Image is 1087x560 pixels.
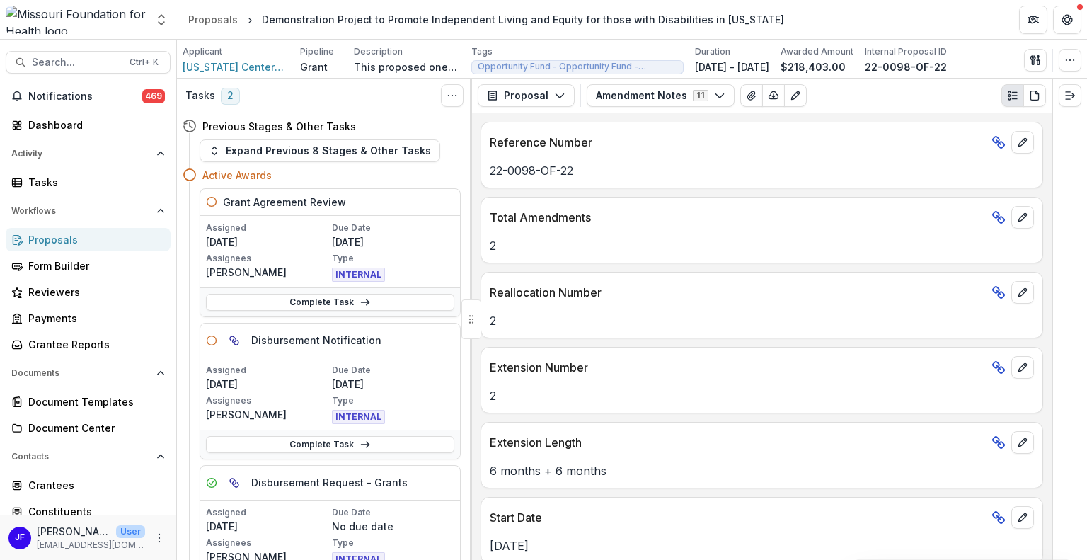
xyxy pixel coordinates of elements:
[28,311,159,326] div: Payments
[28,421,159,435] div: Document Center
[206,265,329,280] p: [PERSON_NAME]
[490,284,986,301] p: Reallocation Number
[490,312,1034,329] p: 2
[202,119,356,134] h4: Previous Stages & Other Tasks
[478,84,575,107] button: Proposal
[6,474,171,497] a: Grantees
[206,519,329,534] p: [DATE]
[332,252,455,265] p: Type
[151,6,171,34] button: Open entity switcher
[6,113,171,137] a: Dashboard
[1011,206,1034,229] button: edit
[490,537,1034,554] p: [DATE]
[206,506,329,519] p: Assigned
[183,59,289,74] a: [US_STATE] Centers For Independent Living
[490,162,1034,179] p: 22-0098-OF-22
[6,254,171,278] a: Form Builder
[6,142,171,165] button: Open Activity
[332,268,385,282] span: INTERNAL
[6,362,171,384] button: Open Documents
[6,171,171,194] a: Tasks
[28,337,159,352] div: Grantee Reports
[28,118,159,132] div: Dashboard
[6,500,171,523] a: Constituents
[478,62,677,72] span: Opportunity Fund - Opportunity Fund - Grants/Contracts
[781,59,846,74] p: $218,403.00
[1011,281,1034,304] button: edit
[142,89,165,103] span: 469
[332,537,455,549] p: Type
[6,307,171,330] a: Payments
[1001,84,1024,107] button: Plaintext view
[865,45,947,58] p: Internal Proposal ID
[1011,506,1034,529] button: edit
[223,472,246,494] button: View dependent tasks
[127,55,161,70] div: Ctrl + K
[332,364,455,377] p: Due Date
[300,59,328,74] p: Grant
[251,475,408,490] h5: Disbursement Request - Grants
[490,434,986,451] p: Extension Length
[206,252,329,265] p: Assignees
[251,333,381,348] h5: Disbursement Notification
[6,85,171,108] button: Notifications469
[865,59,947,74] p: 22-0098-OF-22
[490,134,986,151] p: Reference Number
[206,394,329,407] p: Assignees
[200,139,440,162] button: Expand Previous 8 Stages & Other Tasks
[15,533,25,542] div: Jean Freeman-Crawford
[332,234,455,249] p: [DATE]
[183,45,222,58] p: Applicant
[332,222,455,234] p: Due Date
[116,525,145,538] p: User
[37,524,110,539] p: [PERSON_NAME]
[441,84,464,107] button: Toggle View Cancelled Tasks
[471,45,493,58] p: Tags
[206,377,329,392] p: [DATE]
[332,377,455,392] p: [DATE]
[37,539,145,552] p: [EMAIL_ADDRESS][DOMAIN_NAME]
[202,168,272,183] h4: Active Awards
[332,519,455,534] p: No due date
[1011,431,1034,454] button: edit
[781,45,853,58] p: Awarded Amount
[740,84,763,107] button: View Attached Files
[1019,6,1047,34] button: Partners
[1011,131,1034,154] button: edit
[183,9,790,30] nav: breadcrumb
[221,88,240,105] span: 2
[6,51,171,74] button: Search...
[490,359,986,376] p: Extension Number
[1023,84,1046,107] button: PDF view
[1059,84,1081,107] button: Expand right
[223,195,346,210] h5: Grant Agreement Review
[206,407,329,422] p: [PERSON_NAME]
[32,57,121,69] span: Search...
[695,45,730,58] p: Duration
[206,436,454,453] a: Complete Task
[1011,356,1034,379] button: edit
[6,445,171,468] button: Open Contacts
[354,59,460,74] p: This proposed one-year demonstration project is intended to showcase innovative strategies to imp...
[6,280,171,304] a: Reviewers
[587,84,735,107] button: Amendment Notes11
[490,387,1034,404] p: 2
[262,12,784,27] div: Demonstration Project to Promote Independent Living and Equity for those with Disabilities in [US...
[151,530,168,547] button: More
[11,452,151,462] span: Contacts
[206,294,454,311] a: Complete Task
[206,222,329,234] p: Assigned
[6,200,171,222] button: Open Workflows
[6,416,171,440] a: Document Center
[206,537,329,549] p: Assignees
[206,364,329,377] p: Assigned
[354,45,403,58] p: Description
[28,394,159,409] div: Document Templates
[6,390,171,413] a: Document Templates
[28,91,142,103] span: Notifications
[28,175,159,190] div: Tasks
[185,90,215,102] h3: Tasks
[28,232,159,247] div: Proposals
[183,9,243,30] a: Proposals
[11,149,151,159] span: Activity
